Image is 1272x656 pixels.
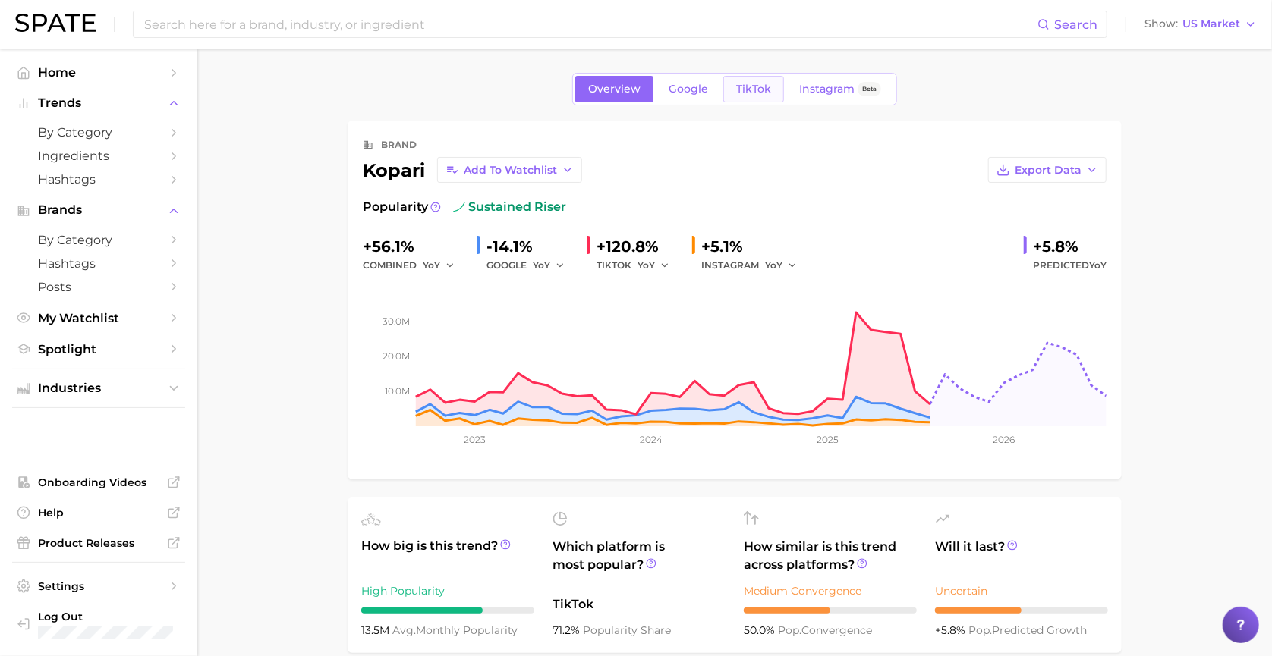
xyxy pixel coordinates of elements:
[935,582,1108,600] div: Uncertain
[38,579,159,593] span: Settings
[12,377,185,400] button: Industries
[363,157,582,183] div: kopari
[38,125,159,140] span: by Category
[553,595,726,614] span: TikTok
[778,623,872,637] span: convergence
[38,506,159,519] span: Help
[553,623,583,637] span: 71.2%
[935,607,1108,614] div: 5 / 10
[1144,20,1178,28] span: Show
[744,538,917,574] span: How similar is this trend across platforms?
[640,434,663,445] tspan: 2024
[361,607,534,614] div: 7 / 10
[12,337,185,361] a: Spotlight
[38,233,159,247] span: by Category
[12,61,185,84] a: Home
[583,623,671,637] span: popularity share
[1054,17,1097,32] span: Search
[1182,20,1240,28] span: US Market
[453,201,465,213] img: sustained riser
[12,92,185,115] button: Trends
[817,434,839,445] tspan: 2025
[701,256,808,275] div: INSTAGRAM
[786,76,894,102] a: InstagramBeta
[533,259,550,272] span: YoY
[12,252,185,275] a: Hashtags
[423,259,440,272] span: YoY
[993,434,1015,445] tspan: 2026
[736,83,771,96] span: TikTok
[744,582,917,600] div: Medium Convergence
[38,172,159,187] span: Hashtags
[38,280,159,294] span: Posts
[464,164,557,177] span: Add to Watchlist
[363,256,465,275] div: combined
[723,76,784,102] a: TikTok
[12,275,185,299] a: Posts
[12,144,185,168] a: Ingredients
[38,65,159,80] span: Home
[363,234,465,259] div: +56.1%
[744,623,778,637] span: 50.0%
[968,623,1087,637] span: predicted growth
[765,259,782,272] span: YoY
[38,342,159,356] span: Spotlight
[1089,259,1107,271] span: YoY
[486,234,575,259] div: -14.1%
[778,623,801,637] abbr: popularity index
[935,623,968,637] span: +5.8%
[423,256,455,275] button: YoY
[38,311,159,325] span: My Watchlist
[588,83,641,96] span: Overview
[597,256,680,275] div: TIKTOK
[12,471,185,494] a: Onboarding Videos
[486,256,575,275] div: GOOGLE
[38,610,173,623] span: Log Out
[38,96,159,110] span: Trends
[656,76,721,102] a: Google
[968,623,992,637] abbr: popularity index
[669,83,708,96] span: Google
[38,149,159,163] span: Ingredients
[575,76,653,102] a: Overview
[638,259,655,272] span: YoY
[12,605,185,644] a: Log out. Currently logged in with e-mail hicks.ll@pg.com.
[12,121,185,144] a: by Category
[765,256,798,275] button: YoY
[464,434,486,445] tspan: 2023
[862,83,877,96] span: Beta
[533,256,565,275] button: YoY
[361,582,534,600] div: High Popularity
[597,234,680,259] div: +120.8%
[361,537,534,574] span: How big is this trend?
[12,532,185,554] a: Product Releases
[453,198,566,216] span: sustained riser
[361,623,392,637] span: 13.5m
[935,538,1108,574] span: Will it last?
[12,199,185,221] button: Brands
[38,476,159,489] span: Onboarding Videos
[701,234,808,259] div: +5.1%
[12,168,185,191] a: Hashtags
[1015,164,1082,177] span: Export Data
[12,575,185,598] a: Settings
[12,501,185,524] a: Help
[38,203,159,217] span: Brands
[638,256,670,275] button: YoY
[1033,234,1107,259] div: +5.8%
[38,256,159,271] span: Hashtags
[15,14,96,32] img: SPATE
[392,623,416,637] abbr: average
[38,536,159,550] span: Product Releases
[143,11,1037,37] input: Search here for a brand, industry, or ingredient
[1033,256,1107,275] span: Predicted
[392,623,518,637] span: monthly popularity
[381,136,417,154] div: brand
[38,381,159,395] span: Industries
[437,157,582,183] button: Add to Watchlist
[799,83,855,96] span: Instagram
[1141,14,1261,34] button: ShowUS Market
[12,228,185,252] a: by Category
[363,198,428,216] span: Popularity
[988,157,1107,183] button: Export Data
